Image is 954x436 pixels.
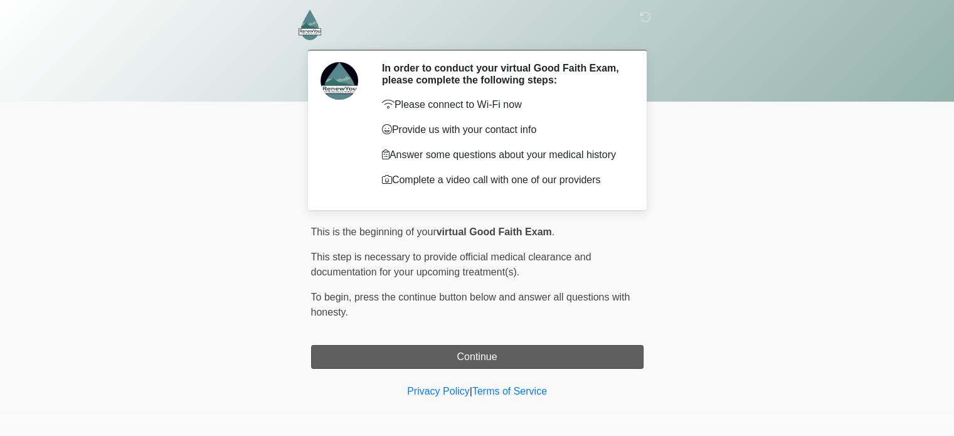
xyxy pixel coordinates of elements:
[382,173,625,188] p: Complete a video call with one of our providers
[382,147,625,162] p: Answer some questions about your medical history
[472,386,547,396] a: Terms of Service
[311,292,354,302] span: To begin,
[552,226,554,237] span: .
[311,292,630,317] span: press the continue button below and answer all questions with honesty.
[470,386,472,396] a: |
[311,252,591,277] span: This step is necessary to provide official medical clearance and documentation for your upcoming ...
[321,62,358,100] img: Agent Avatar
[382,122,625,137] p: Provide us with your contact info
[382,97,625,112] p: Please connect to Wi-Fi now
[311,345,644,369] button: Continue
[437,226,552,237] strong: virtual Good Faith Exam
[299,9,322,40] img: RenewYou IV Hydration and Wellness Logo
[407,386,470,396] a: Privacy Policy
[311,226,437,237] span: This is the beginning of your
[382,62,625,86] h2: In order to conduct your virtual Good Faith Exam, please complete the following steps:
